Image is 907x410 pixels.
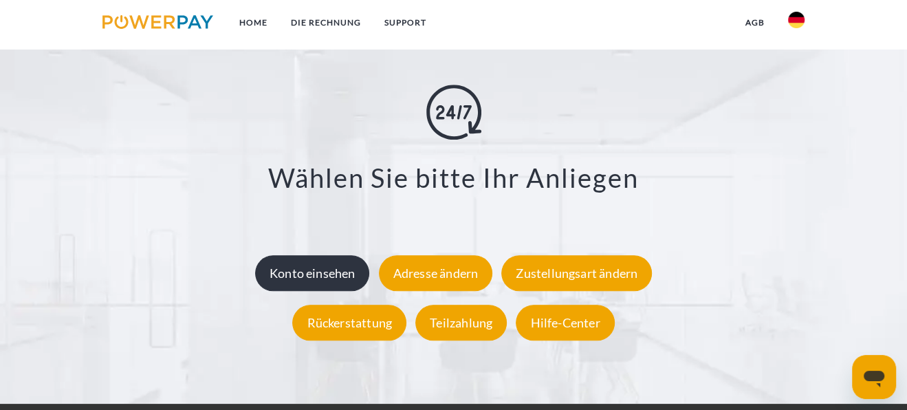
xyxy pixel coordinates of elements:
[373,10,438,35] a: SUPPORT
[788,12,805,28] img: de
[252,266,373,281] a: Konto einsehen
[852,355,896,399] iframe: Schaltfläche zum Öffnen des Messaging-Fensters
[255,256,370,292] div: Konto einsehen
[375,266,496,281] a: Adresse ändern
[512,316,618,331] a: Hilfe-Center
[426,85,481,140] img: online-shopping.svg
[516,305,614,341] div: Hilfe-Center
[501,256,652,292] div: Zustellungsart ändern
[292,305,406,341] div: Rückerstattung
[412,316,510,331] a: Teilzahlung
[498,266,655,281] a: Zustellungsart ändern
[289,316,410,331] a: Rückerstattung
[734,10,776,35] a: agb
[415,305,507,341] div: Teilzahlung
[279,10,373,35] a: DIE RECHNUNG
[102,15,213,29] img: logo-powerpay.svg
[228,10,279,35] a: Home
[63,162,844,195] h3: Wählen Sie bitte Ihr Anliegen
[379,256,493,292] div: Adresse ändern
